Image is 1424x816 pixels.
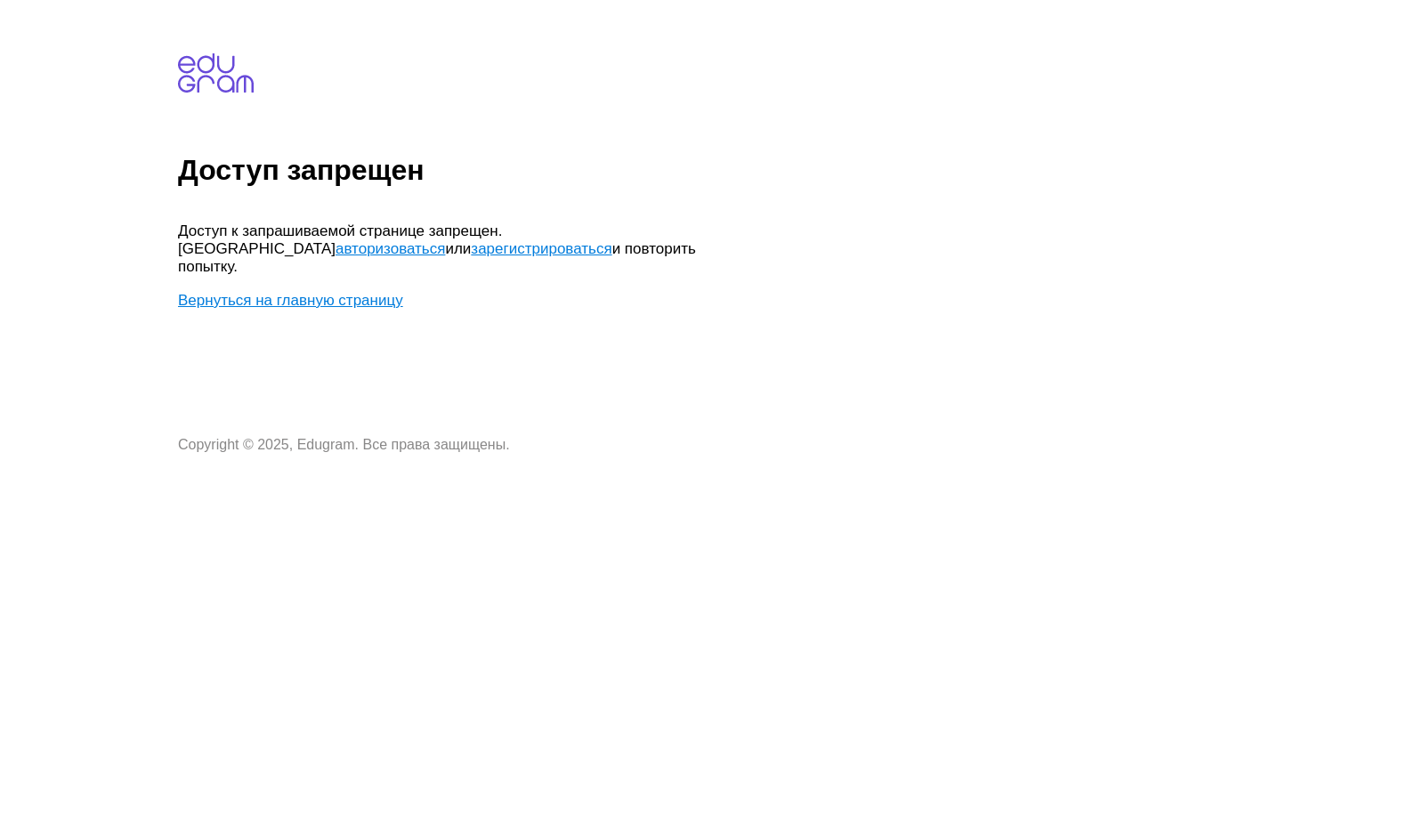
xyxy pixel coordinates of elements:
a: Вернуться на главную страницу [178,292,403,309]
a: авторизоваться [336,240,445,257]
img: edugram.com [178,53,254,93]
p: Copyright © 2025, Edugram. Все права защищены. [178,437,712,453]
h1: Доступ запрещен [178,154,1417,187]
p: Доступ к запрашиваемой странице запрещен. [GEOGRAPHIC_DATA] или и повторить попытку. [178,222,712,276]
a: зарегистрироваться [471,240,611,257]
